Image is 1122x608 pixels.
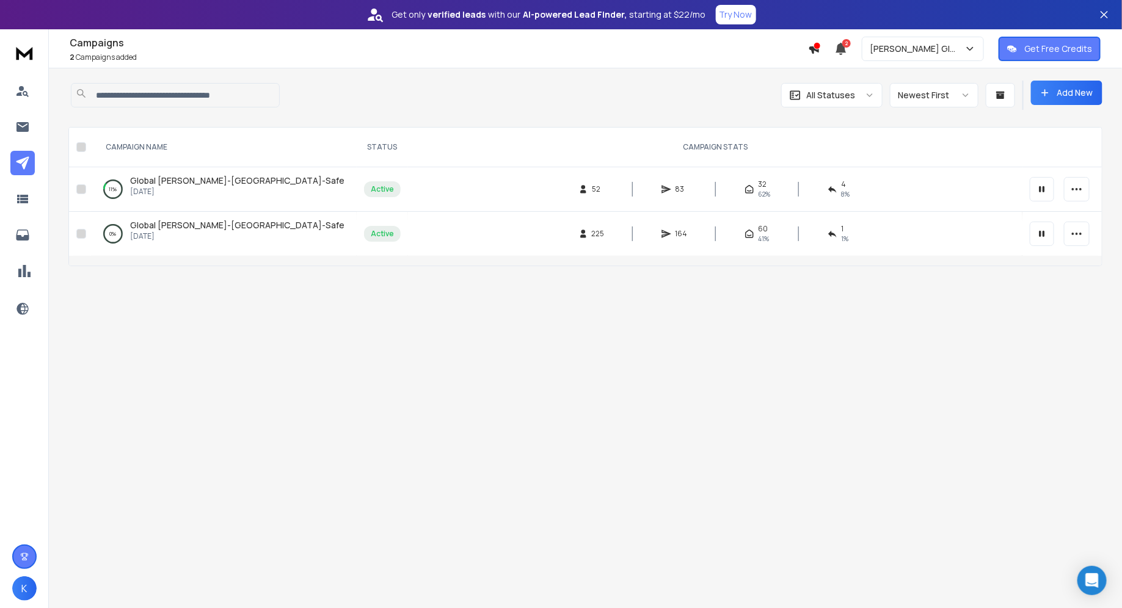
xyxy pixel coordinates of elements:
[841,224,843,234] span: 1
[130,219,344,231] span: Global [PERSON_NAME]-[GEOGRAPHIC_DATA]-Safe
[371,229,394,239] div: Active
[758,234,769,244] span: 41 %
[1077,566,1107,595] div: Open Intercom Messenger
[91,212,357,256] td: 0%Global [PERSON_NAME]-[GEOGRAPHIC_DATA]-Safe[DATE]
[675,184,687,194] span: 83
[841,189,850,199] span: 8 %
[130,175,344,187] a: Global [PERSON_NAME]-[GEOGRAPHIC_DATA]-Safe
[523,9,627,21] strong: AI-powered Lead Finder,
[392,9,706,21] p: Get only with our starting at $22/mo
[357,128,408,167] th: STATUS
[890,83,978,107] button: Newest First
[91,128,357,167] th: CAMPAIGN NAME
[716,5,756,24] button: Try Now
[1031,81,1102,105] button: Add New
[758,189,770,199] span: 62 %
[999,37,1101,61] button: Get Free Credits
[428,9,486,21] strong: verified leads
[371,184,394,194] div: Active
[12,576,37,601] button: K
[806,89,855,101] p: All Statuses
[70,52,808,62] p: Campaigns added
[842,39,851,48] span: 2
[1024,43,1092,55] p: Get Free Credits
[675,229,687,239] span: 164
[91,167,357,212] td: 11%Global [PERSON_NAME]-[GEOGRAPHIC_DATA]-Safe[DATE]
[841,179,846,189] span: 4
[130,175,344,186] span: Global [PERSON_NAME]-[GEOGRAPHIC_DATA]-Safe
[592,184,604,194] span: 52
[109,183,117,195] p: 11 %
[408,128,1022,167] th: CAMPAIGN STATS
[758,179,767,189] span: 32
[870,43,964,55] p: [PERSON_NAME] Global
[592,229,605,239] span: 225
[110,228,117,240] p: 0 %
[841,234,848,244] span: 1 %
[130,187,344,197] p: [DATE]
[70,52,75,62] span: 2
[130,231,344,241] p: [DATE]
[719,9,752,21] p: Try Now
[758,224,768,234] span: 60
[12,42,37,64] img: logo
[70,35,808,50] h1: Campaigns
[130,219,344,231] a: Global [PERSON_NAME]-[GEOGRAPHIC_DATA]-Safe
